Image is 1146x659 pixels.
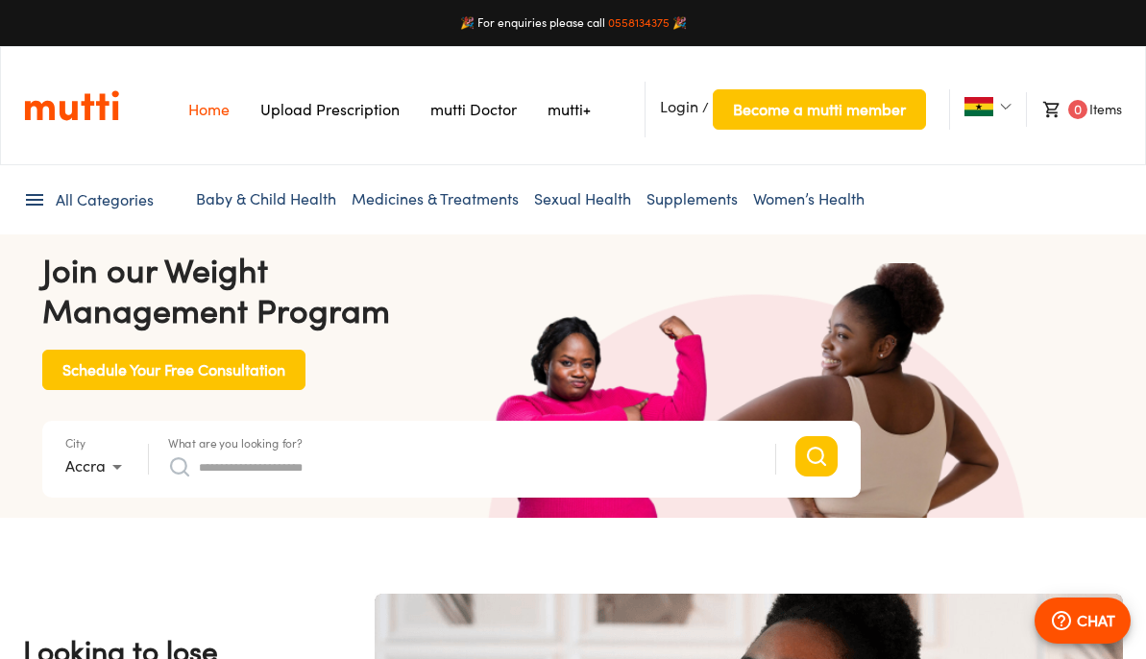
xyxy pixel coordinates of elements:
img: Ghana [964,97,993,116]
a: Supplements [646,189,738,208]
a: Sexual Health [534,189,631,208]
span: Login [660,97,698,116]
a: Navigates to mutti doctor website [430,100,517,119]
a: Navigates to Prescription Upload Page [260,100,400,119]
span: 0 [1068,100,1087,119]
img: Logo [24,89,119,122]
button: CHAT [1035,598,1131,644]
span: All Categories [56,189,154,211]
a: Women’s Health [753,189,865,208]
a: 0558134375 [608,15,670,30]
button: Search [795,436,838,476]
label: City [65,437,85,449]
div: Accra [65,452,129,482]
a: Baby & Child Health [196,189,336,208]
img: Dropdown [1000,101,1012,112]
span: Schedule Your Free Consultation [62,356,285,383]
a: Medicines & Treatments [352,189,519,208]
h4: Join our Weight Management Program [42,250,861,330]
a: Link on the logo navigates to HomePage [24,89,119,122]
p: CHAT [1077,609,1115,632]
span: Become a mutti member [733,96,906,123]
a: Schedule Your Free Consultation [42,359,305,376]
a: Navigates to mutti+ page [548,100,591,119]
a: Navigates to Home Page [188,100,230,119]
label: What are you looking for? [168,437,303,449]
button: Schedule Your Free Consultation [42,350,305,390]
button: Become a mutti member [713,89,926,130]
li: / [645,82,926,137]
li: Items [1026,92,1122,127]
